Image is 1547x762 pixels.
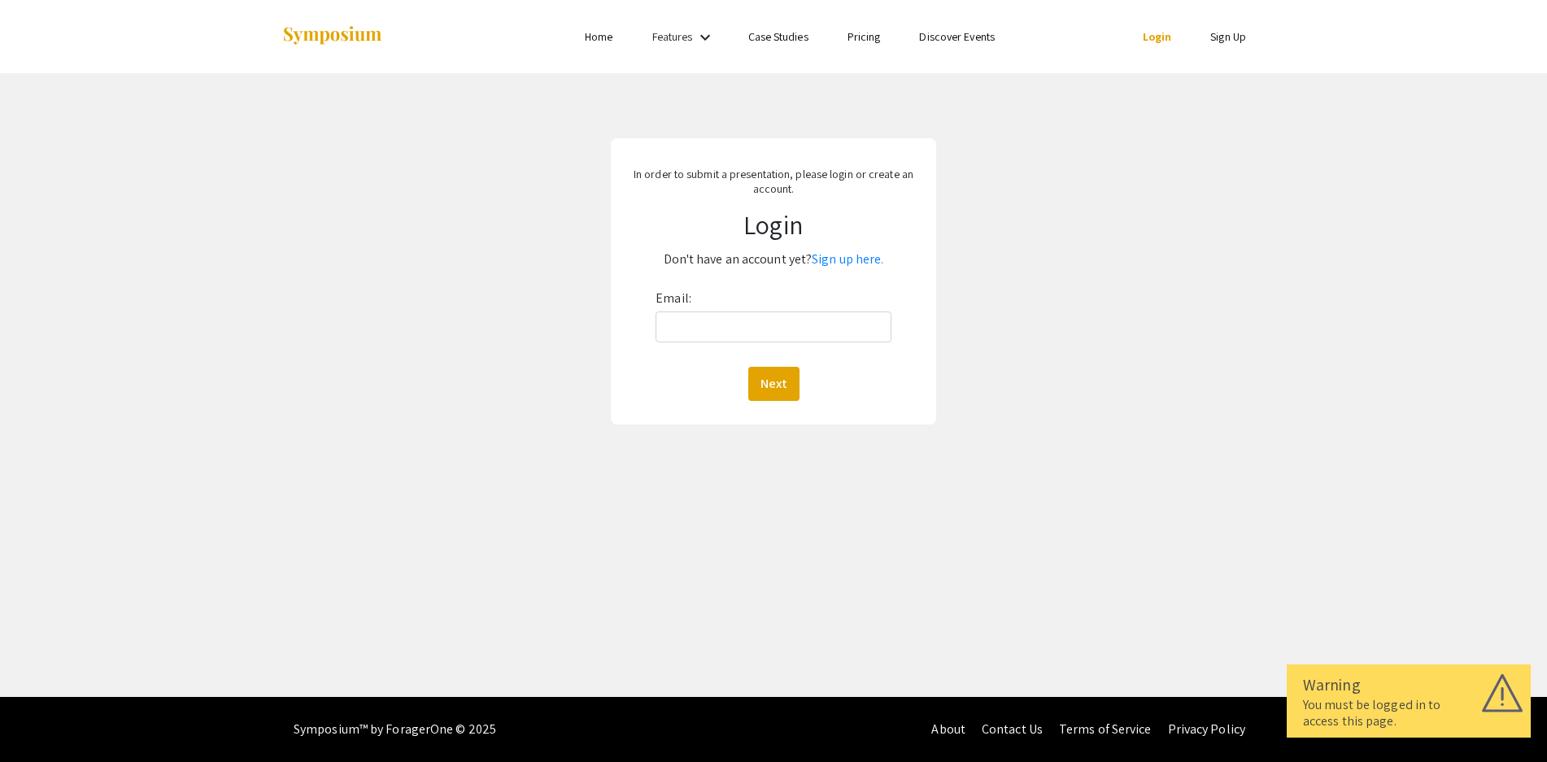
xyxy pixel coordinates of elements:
[982,721,1043,738] a: Contact Us
[652,29,693,44] a: Features
[1303,697,1514,729] div: You must be logged in to access this page.
[1478,689,1535,750] iframe: Chat
[1143,29,1172,44] a: Login
[748,29,808,44] a: Case Studies
[1168,721,1245,738] a: Privacy Policy
[919,29,995,44] a: Discover Events
[656,285,691,311] label: Email:
[281,25,383,47] img: Symposium by ForagerOne
[626,209,921,240] h1: Login
[848,29,881,44] a: Pricing
[294,697,496,762] div: Symposium™ by ForagerOne © 2025
[585,29,612,44] a: Home
[1303,673,1514,697] div: Warning
[626,246,921,272] p: Don't have an account yet?
[626,167,921,196] p: In order to submit a presentation, please login or create an account.
[931,721,965,738] a: About
[1210,29,1246,44] a: Sign Up
[748,367,800,401] button: Next
[1059,721,1152,738] a: Terms of Service
[695,28,715,47] mat-icon: Expand Features list
[812,250,883,268] a: Sign up here.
